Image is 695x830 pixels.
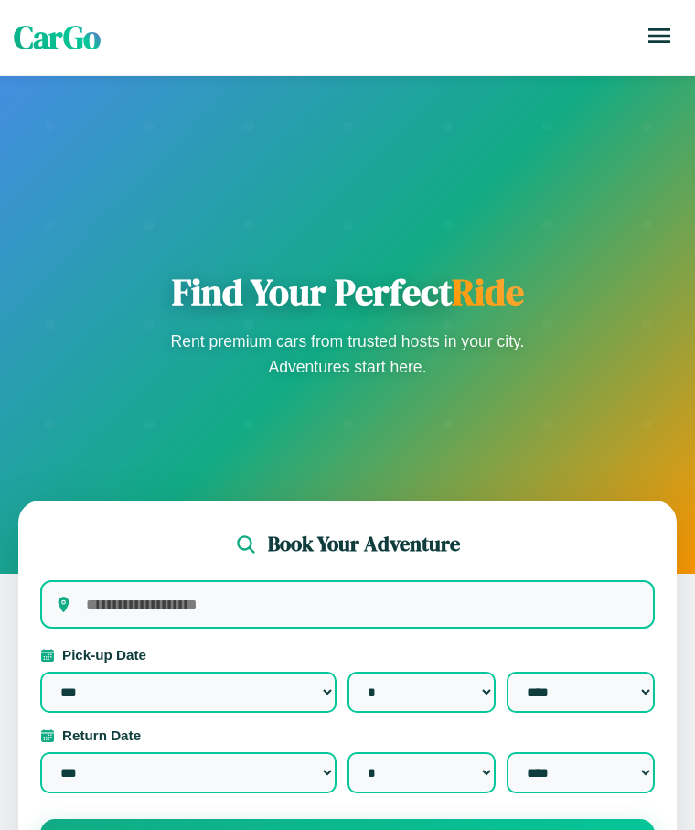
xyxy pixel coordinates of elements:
h1: Find Your Perfect [165,270,530,314]
span: CarGo [14,16,101,59]
span: Ride [452,267,524,317]
h2: Book Your Adventure [268,530,460,558]
label: Return Date [40,728,655,743]
label: Pick-up Date [40,647,655,663]
p: Rent premium cars from trusted hosts in your city. Adventures start here. [165,329,530,380]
